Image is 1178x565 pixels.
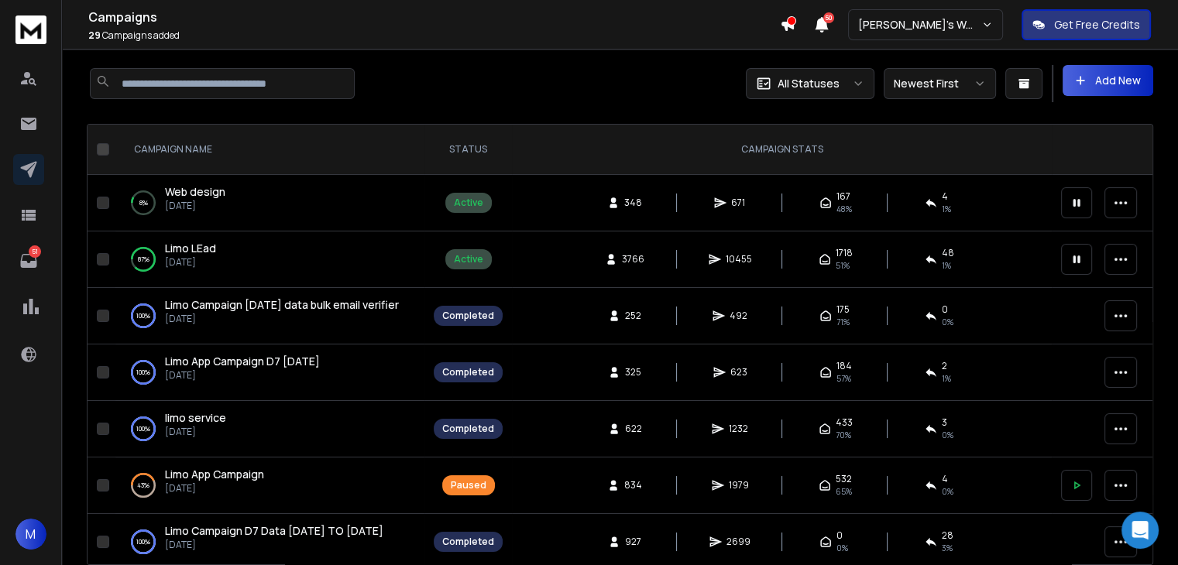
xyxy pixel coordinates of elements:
button: M [15,519,46,550]
p: 8 % [139,195,148,211]
span: 70 % [836,429,851,441]
td: 100%Limo App Campaign D7 [DATE][DATE] [115,344,424,401]
a: Web design [165,184,225,200]
th: CAMPAIGN NAME [115,125,424,175]
div: Completed [442,423,494,435]
a: Limo Campaign D7 Data [DATE] TO [DATE] [165,523,383,539]
p: 100 % [136,534,150,550]
span: 671 [731,197,747,209]
span: 65 % [836,485,852,498]
button: Get Free Credits [1022,9,1151,40]
span: 51 % [836,259,850,272]
a: Limo LEad [165,241,216,256]
span: 927 [625,536,641,548]
span: 2699 [726,536,750,548]
td: 87%Limo LEad[DATE] [115,231,424,288]
p: [DATE] [165,313,399,325]
a: Limo App Campaign [165,467,264,482]
span: 28 [942,529,953,542]
span: 48 [942,247,954,259]
span: 0 [836,529,843,542]
h1: Campaigns [88,8,780,26]
p: [DATE] [165,256,216,269]
div: Active [454,197,483,209]
span: 167 [836,190,850,203]
p: 43 % [137,478,149,493]
p: [PERSON_NAME]'s Workspace [858,17,981,33]
span: 0 % [942,429,953,441]
span: 1232 [729,423,748,435]
p: 100 % [136,365,150,380]
span: 3 [942,416,947,429]
div: Completed [442,536,494,548]
span: 532 [836,473,852,485]
span: 1 % [942,259,951,272]
span: 48 % [836,203,852,215]
span: 0 [942,303,948,316]
span: 71 % [836,316,850,328]
span: 57 % [836,372,851,385]
span: 492 [730,310,747,322]
p: [DATE] [165,426,226,438]
div: Paused [451,479,486,491]
span: 0% [836,542,848,554]
span: 348 [624,197,642,209]
span: 325 [625,366,641,378]
div: Open Intercom Messenger [1121,512,1159,549]
span: 1 % [942,203,951,215]
p: [DATE] [165,539,383,551]
span: 4 [942,473,948,485]
span: 252 [625,310,641,322]
td: 100%Limo Campaign [DATE] data bulk email verifier[DATE] [115,288,424,344]
button: Add New [1063,65,1153,96]
span: 1979 [729,479,749,491]
a: Limo App Campaign D7 [DATE] [165,354,320,369]
span: 29 [88,29,101,42]
span: 834 [624,479,642,491]
th: STATUS [424,125,512,175]
td: 100%limo service[DATE] [115,401,424,457]
span: 3766 [622,253,644,265]
div: Completed [442,366,494,378]
p: 51 [29,245,41,258]
span: 2 [942,360,947,372]
span: 3 % [942,542,953,554]
span: 0 % [942,485,953,498]
span: 1 % [942,372,951,385]
p: 100 % [136,308,150,324]
span: 10455 [726,253,752,265]
span: 433 [836,416,853,429]
span: 184 [836,360,852,372]
span: 0 % [942,316,953,328]
p: [DATE] [165,369,320,382]
a: Limo Campaign [DATE] data bulk email verifier [165,297,399,313]
td: 43%Limo App Campaign[DATE] [115,457,424,514]
span: 4 [942,190,948,203]
p: 87 % [138,252,149,267]
p: 100 % [136,421,150,437]
th: CAMPAIGN STATS [512,125,1052,175]
img: logo [15,15,46,44]
span: 622 [625,423,642,435]
p: [DATE] [165,200,225,212]
span: Limo Campaign D7 Data [DATE] TO [DATE] [165,523,383,538]
span: limo service [165,410,226,425]
span: Web design [165,184,225,199]
div: Active [454,253,483,265]
span: 175 [836,303,850,316]
a: limo service [165,410,226,426]
a: 51 [13,245,44,276]
p: [DATE] [165,482,264,495]
span: Limo Campaign [DATE] data bulk email verifier [165,297,399,312]
p: Campaigns added [88,29,780,42]
div: Completed [442,310,494,322]
span: 623 [730,366,747,378]
p: All Statuses [778,76,840,91]
span: 1718 [836,247,853,259]
button: Newest First [884,68,996,99]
